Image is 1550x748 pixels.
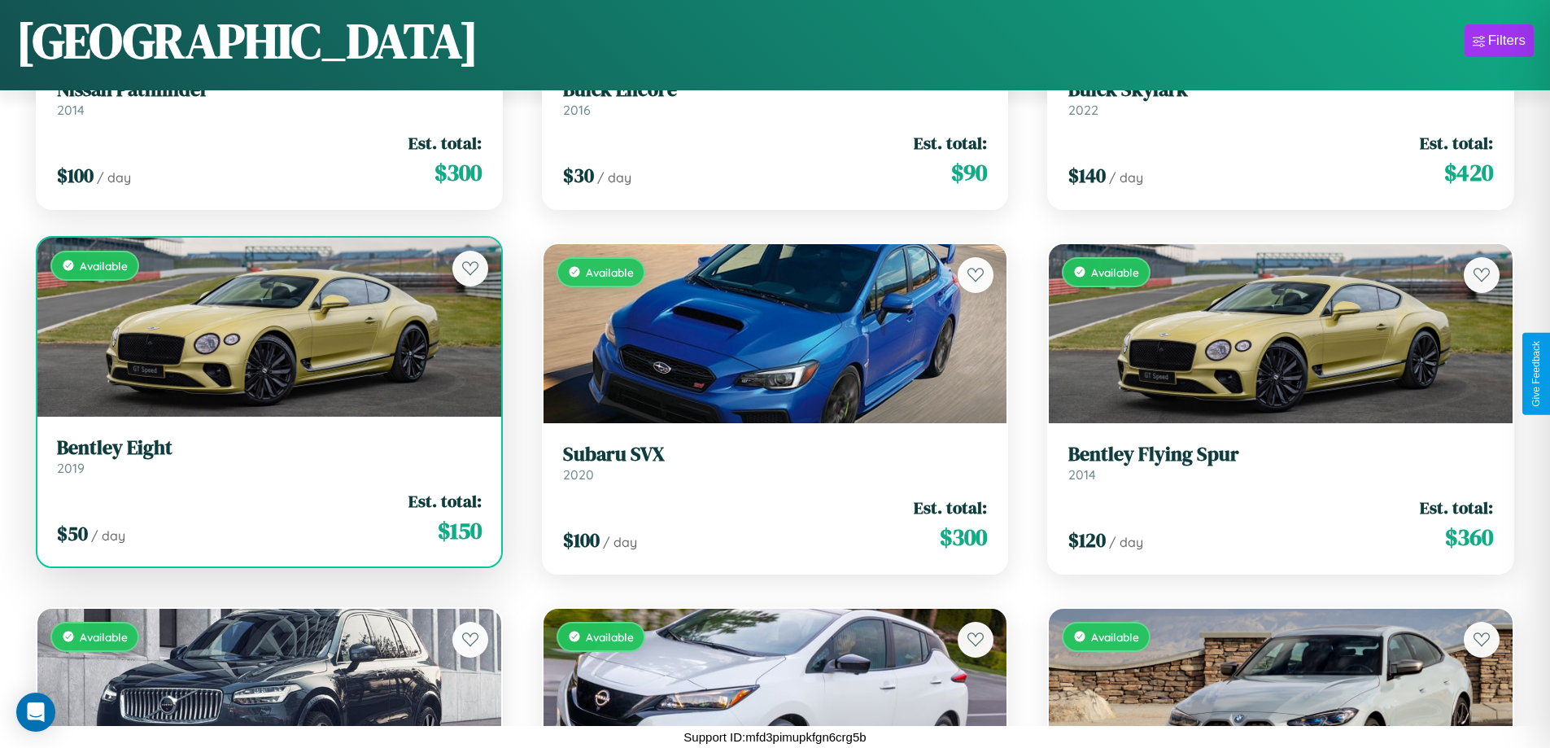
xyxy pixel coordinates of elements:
[563,78,988,102] h3: Buick Encore
[1091,265,1139,279] span: Available
[1091,630,1139,644] span: Available
[563,162,594,189] span: $ 30
[914,131,987,155] span: Est. total:
[1068,102,1098,118] span: 2022
[1068,78,1493,102] h3: Buick Skylark
[1068,466,1096,483] span: 2014
[1444,156,1493,189] span: $ 420
[80,630,128,644] span: Available
[563,443,988,466] h3: Subaru SVX
[940,521,987,553] span: $ 300
[1488,33,1526,49] div: Filters
[1068,162,1106,189] span: $ 140
[97,169,131,186] span: / day
[408,131,482,155] span: Est. total:
[563,527,600,553] span: $ 100
[57,520,88,547] span: $ 50
[563,102,591,118] span: 2016
[1109,534,1143,550] span: / day
[57,436,482,460] h3: Bentley Eight
[80,259,128,273] span: Available
[1445,521,1493,553] span: $ 360
[1068,78,1493,118] a: Buick Skylark2022
[586,630,634,644] span: Available
[1068,443,1493,466] h3: Bentley Flying Spur
[563,443,988,483] a: Subaru SVX2020
[1465,24,1534,57] button: Filters
[57,436,482,476] a: Bentley Eight2019
[91,527,125,544] span: / day
[1068,443,1493,483] a: Bentley Flying Spur2014
[563,78,988,118] a: Buick Encore2016
[16,693,55,732] div: Open Intercom Messenger
[438,514,482,547] span: $ 150
[16,7,478,74] h1: [GEOGRAPHIC_DATA]
[408,489,482,513] span: Est. total:
[951,156,987,189] span: $ 90
[57,78,482,102] h3: Nissan Pathfinder
[57,78,482,118] a: Nissan Pathfinder2014
[563,466,594,483] span: 2020
[1068,527,1106,553] span: $ 120
[597,169,631,186] span: / day
[1109,169,1143,186] span: / day
[586,265,634,279] span: Available
[1530,341,1542,407] div: Give Feedback
[57,162,94,189] span: $ 100
[57,460,85,476] span: 2019
[683,726,866,748] p: Support ID: mfd3pimupkfgn6crg5b
[57,102,85,118] span: 2014
[603,534,637,550] span: / day
[434,156,482,189] span: $ 300
[1420,131,1493,155] span: Est. total:
[914,496,987,519] span: Est. total:
[1420,496,1493,519] span: Est. total:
